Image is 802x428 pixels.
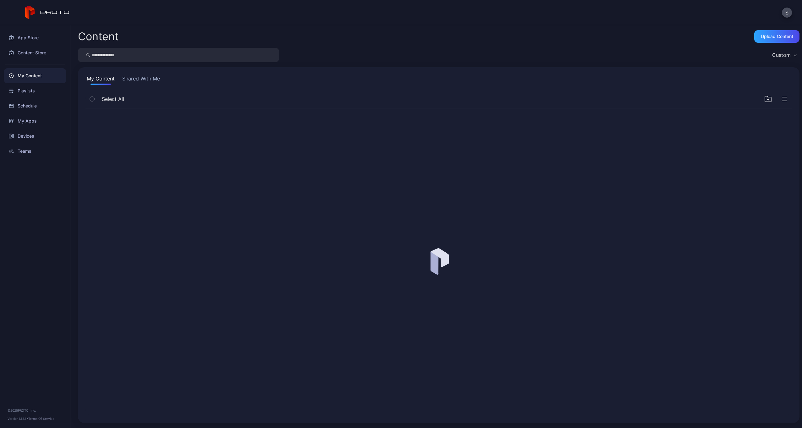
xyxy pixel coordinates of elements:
button: Shared With Me [121,75,161,85]
button: S [782,8,792,18]
span: Version 1.13.1 • [8,417,28,420]
a: Devices [4,129,66,144]
div: © 2025 PROTO, Inc. [8,408,63,413]
a: Terms Of Service [28,417,54,420]
a: Content Store [4,45,66,60]
a: Schedule [4,98,66,113]
a: My Apps [4,113,66,129]
div: Content [78,31,118,42]
div: Custom [772,52,791,58]
button: My Content [85,75,116,85]
button: Custom [769,48,799,62]
a: My Content [4,68,66,83]
a: Teams [4,144,66,159]
span: Select All [102,95,124,103]
a: Playlists [4,83,66,98]
a: App Store [4,30,66,45]
div: Upload Content [761,34,793,39]
button: Upload Content [754,30,799,43]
